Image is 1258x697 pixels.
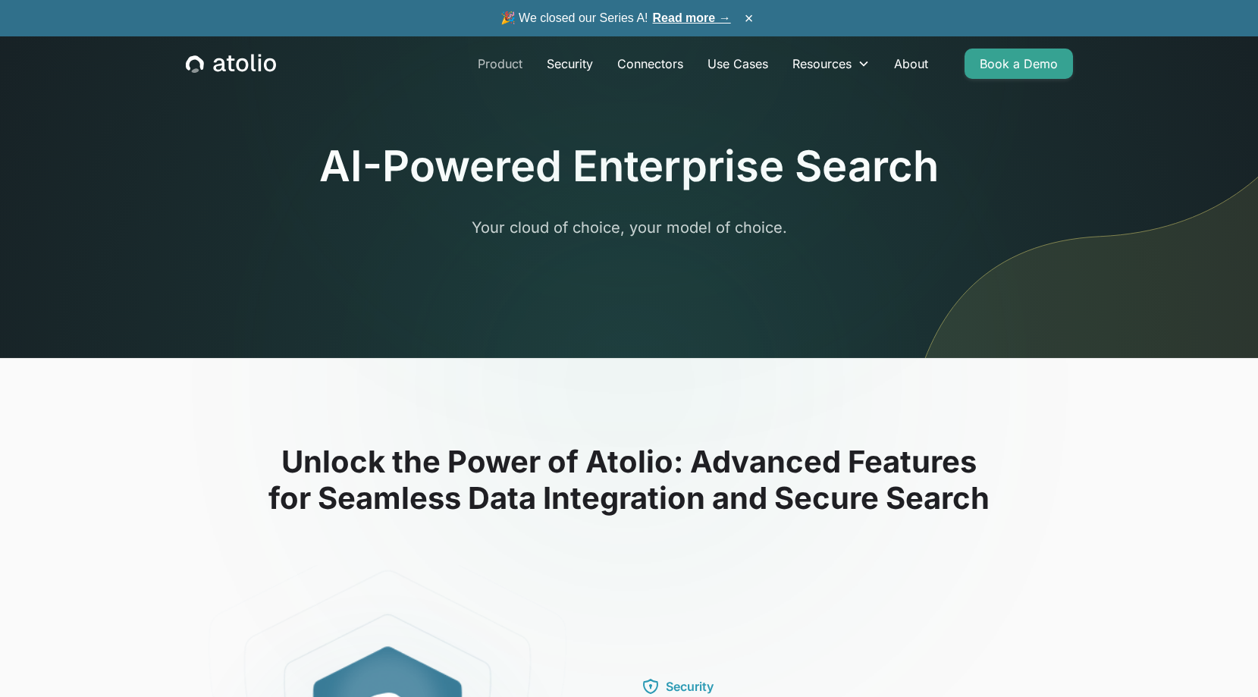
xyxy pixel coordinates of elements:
a: Use Cases [695,49,780,79]
div: Security [666,677,714,695]
a: Read more → [653,11,731,24]
a: home [186,54,276,74]
div: Resources [780,49,882,79]
img: line [902,6,1258,358]
a: About [882,49,940,79]
a: Book a Demo [965,49,1073,79]
span: 🎉 We closed our Series A! [500,9,731,27]
button: × [740,10,758,27]
iframe: Chat Widget [1182,624,1258,697]
p: Your cloud of choice, your model of choice. [338,216,921,239]
a: Product [466,49,535,79]
a: Security [535,49,605,79]
a: Connectors [605,49,695,79]
h1: AI-Powered Enterprise Search [319,141,939,192]
h2: Unlock the Power of Atolio: Advanced Features for Seamless Data Integration and Secure Search [144,444,1115,516]
div: Resources [792,55,852,73]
